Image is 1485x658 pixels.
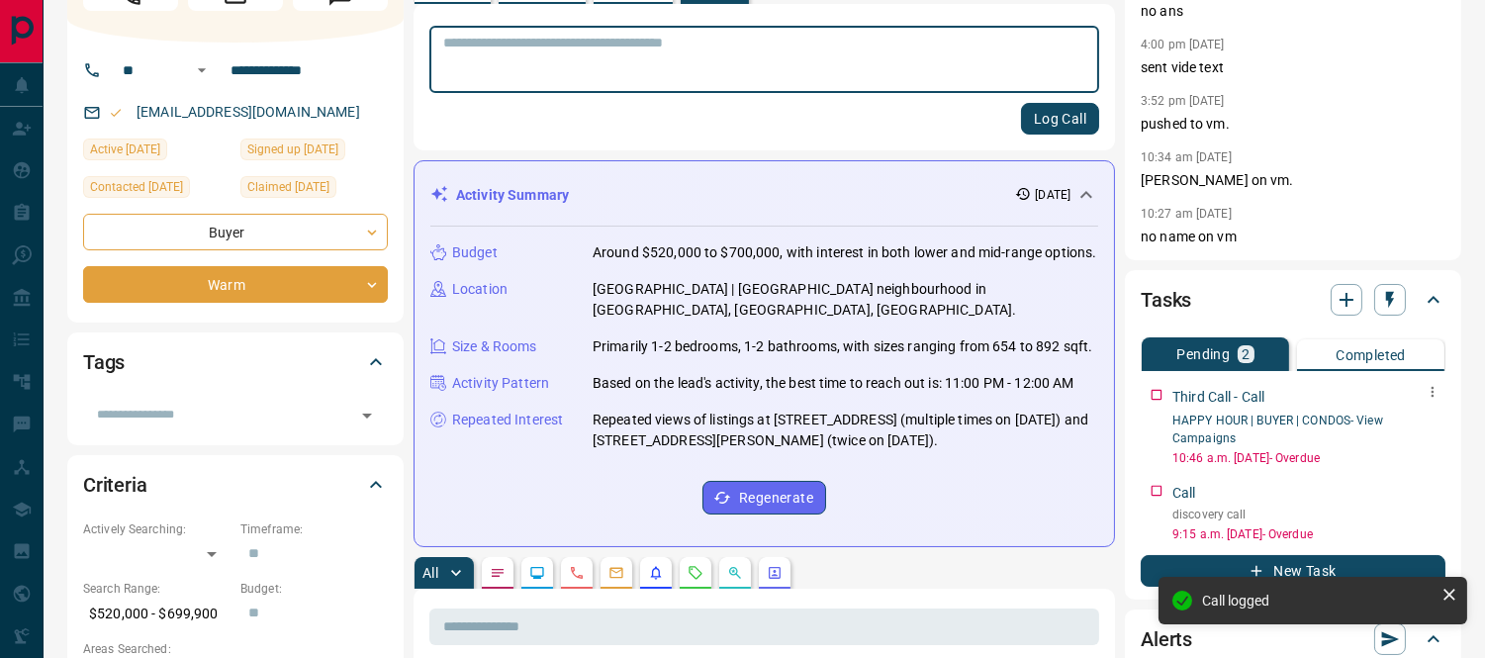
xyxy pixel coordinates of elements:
div: Mon Aug 25 2025 [83,176,231,204]
p: All [422,566,438,580]
p: Based on the lead's activity, the best time to reach out is: 11:00 PM - 12:00 AM [593,373,1074,394]
div: Call logged [1202,593,1434,609]
p: Budget [452,242,498,263]
svg: Lead Browsing Activity [529,565,545,581]
button: Open [190,58,214,82]
p: [DATE] [1035,186,1070,204]
p: Pending [1176,347,1230,361]
h2: Tags [83,346,125,378]
svg: Listing Alerts [648,565,664,581]
p: Repeated Interest [452,410,563,430]
p: discovery call [1172,506,1445,523]
p: Activity Summary [456,185,569,206]
h2: Tasks [1141,284,1191,316]
p: Call [1172,483,1196,504]
p: sent vide text [1141,57,1445,78]
p: Primarily 1-2 bedrooms, 1-2 bathrooms, with sizes ranging from 654 to 892 sqft. [593,336,1092,357]
span: Active [DATE] [90,140,160,159]
p: 10:46 a.m. [DATE] - Overdue [1172,449,1445,467]
p: Size & Rooms [452,336,537,357]
div: Tasks [1141,276,1445,324]
a: HAPPY HOUR | BUYER | CONDOS- View Campaigns [1172,414,1383,445]
h2: Criteria [83,469,147,501]
p: Location [452,279,508,300]
p: Activity Pattern [452,373,549,394]
p: Budget: [240,580,388,598]
button: New Task [1141,555,1445,587]
p: no ans [1141,1,1445,22]
p: [PERSON_NAME] on vm. [1141,170,1445,191]
svg: Opportunities [727,565,743,581]
button: Open [353,402,381,429]
p: 2 [1242,347,1250,361]
svg: Notes [490,565,506,581]
div: Tags [83,338,388,386]
p: pushed to vm. [1141,114,1445,135]
button: Regenerate [702,481,826,515]
p: 9:15 a.m. [DATE] - Overdue [1172,525,1445,543]
p: Repeated views of listings at [STREET_ADDRESS] (multiple times on [DATE]) and [STREET_ADDRESS][PE... [593,410,1098,451]
div: Sun Aug 31 2025 [83,139,231,166]
div: Criteria [83,461,388,509]
span: Signed up [DATE] [247,140,338,159]
button: Log Call [1021,103,1099,135]
span: Contacted [DATE] [90,177,183,197]
p: [GEOGRAPHIC_DATA] | [GEOGRAPHIC_DATA] neighbourhood in [GEOGRAPHIC_DATA], [GEOGRAPHIC_DATA], [GEO... [593,279,1098,321]
div: Warm [83,266,388,303]
svg: Emails [608,565,624,581]
div: Sat Aug 23 2025 [240,139,388,166]
p: 10:27 am [DATE] [1141,207,1232,221]
div: Sat Aug 23 2025 [240,176,388,204]
p: Areas Searched: [83,640,388,658]
span: Claimed [DATE] [247,177,329,197]
p: 3:52 pm [DATE] [1141,94,1225,108]
svg: Email Valid [109,106,123,120]
svg: Agent Actions [767,565,783,581]
p: Third Call - Call [1172,387,1264,408]
svg: Calls [569,565,585,581]
div: Buyer [83,214,388,250]
p: Search Range: [83,580,231,598]
h2: Alerts [1141,623,1192,655]
p: Timeframe: [240,520,388,538]
p: Actively Searching: [83,520,231,538]
a: [EMAIL_ADDRESS][DOMAIN_NAME] [137,104,360,120]
div: Activity Summary[DATE] [430,177,1098,214]
p: 10:34 am [DATE] [1141,150,1232,164]
p: $520,000 - $699,900 [83,598,231,630]
p: Completed [1336,348,1406,362]
p: Around $520,000 to $700,000, with interest in both lower and mid-range options. [593,242,1096,263]
p: 4:00 pm [DATE] [1141,38,1225,51]
p: no name on vm [1141,227,1445,247]
svg: Requests [688,565,703,581]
